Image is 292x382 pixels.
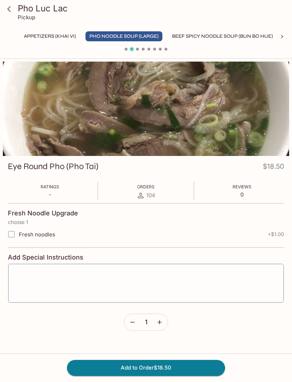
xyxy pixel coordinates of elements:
[168,31,277,41] button: Beef Spicy Noodle Soup (Bun Bo Hue)
[18,14,35,21] p: Pickup
[67,360,225,376] button: Add to Order$18.50
[20,31,80,41] button: Appetizers (Khai Vi)
[8,161,98,172] h3: Eye Round Pho (Pho Tai)
[263,161,284,175] h4: $18.50
[41,191,59,198] p: -
[233,191,251,198] p: 0
[137,184,155,189] span: Orders
[8,219,284,225] p: choose 1
[233,184,251,189] span: Reviews
[146,192,155,199] span: 104
[268,231,284,237] span: + $1.00
[41,184,59,189] span: Ratings
[19,231,55,238] span: Fresh noodles
[145,318,147,326] span: 1
[8,253,284,261] h4: Add Special Instructions
[3,62,289,156] div: Eye Round Pho (Pho Tai)
[85,31,162,41] button: Pho Noodle Soup (Large)
[18,3,286,14] h3: Pho Luc Lac
[8,209,78,217] h4: Fresh Noodle Upgrade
